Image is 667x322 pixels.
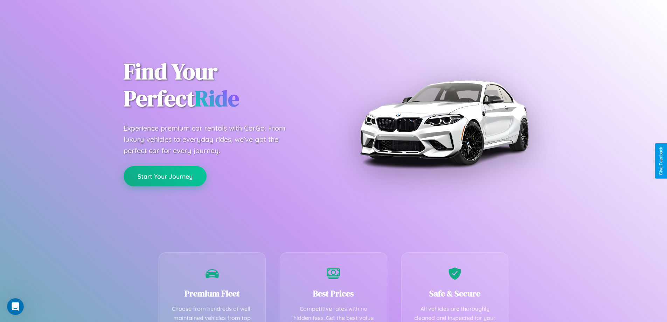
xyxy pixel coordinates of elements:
iframe: Intercom live chat [7,298,24,315]
div: Give Feedback [659,147,663,175]
h3: Safe & Secure [412,288,498,299]
button: Start Your Journey [124,166,207,186]
h3: Premium Fleet [169,288,255,299]
img: Premium BMW car rental vehicle [356,35,531,210]
h1: Find Your Perfect [124,58,323,112]
p: Experience premium car rentals with CarGo. From luxury vehicles to everyday rides, we've got the ... [124,123,299,156]
span: Ride [195,83,239,114]
h3: Best Prices [291,288,376,299]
